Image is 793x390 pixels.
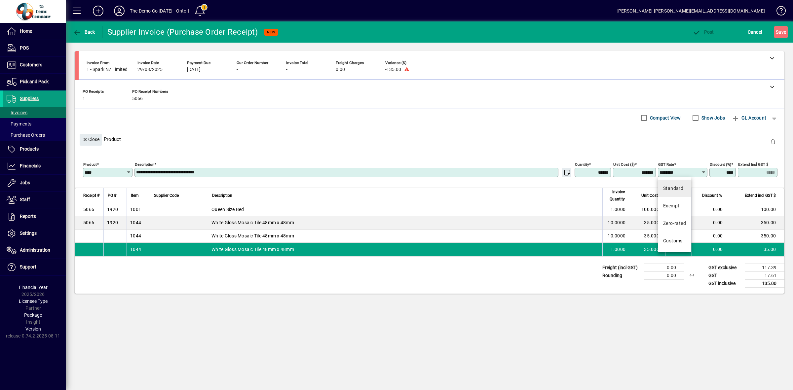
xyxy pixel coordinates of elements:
span: Extend incl GST $ [745,192,776,199]
td: GST inclusive [705,279,745,288]
td: GST [705,271,745,279]
a: Payments [3,118,66,129]
span: 5066 [132,96,143,101]
span: Home [20,28,32,34]
span: ave [776,27,786,37]
td: 1920 [103,203,127,216]
td: 0.00 [692,216,726,230]
span: -135.00 [385,67,401,72]
td: 0.00 [644,271,684,279]
span: Products [20,146,39,152]
a: Support [3,259,66,275]
td: 35.0000 [629,230,665,243]
a: Customers [3,57,66,73]
td: 10.0000 [602,216,629,230]
div: 1001 [130,206,141,213]
mat-label: Unit Cost ($) [613,162,635,166]
a: Settings [3,225,66,242]
a: Reports [3,208,66,225]
div: Zero-rated [663,220,686,227]
mat-label: Discount (%) [710,162,731,166]
span: Unit Cost $ [641,192,661,199]
button: Post [691,26,716,38]
span: Reports [20,214,36,219]
span: - [237,67,238,72]
td: 0.00 [644,264,684,271]
a: Invoices [3,107,66,118]
span: GL Account [732,113,766,123]
mat-label: Description [135,162,154,166]
app-page-header-button: Close [78,136,104,142]
td: 17.61 [745,271,784,279]
span: Suppliers [20,96,39,101]
app-page-header-button: Back [66,26,102,38]
span: Discount % [702,192,722,199]
td: 1920 [103,216,127,230]
div: Standard [663,185,684,192]
mat-option: Exempt [658,197,691,215]
mat-option: Zero-rated [658,215,691,232]
label: Show Jobs [700,115,725,121]
button: Delete [765,134,781,150]
td: White Gloss Mosaic Tile 48mm x 48mm [208,216,602,230]
span: Back [73,29,95,35]
td: 350.00 [726,216,784,230]
td: 5066 [75,203,103,216]
td: 1.0000 [602,243,629,256]
a: Home [3,23,66,40]
span: Receipt # [83,192,99,199]
td: White Gloss Mosaic Tile 48mm x 48mm [208,243,602,256]
mat-label: Product [83,162,97,166]
td: 35.0000 [629,243,665,256]
span: Licensee Type [19,299,48,304]
td: -10.0000 [602,230,629,243]
span: Description [212,192,232,199]
span: P [704,29,707,35]
span: Customers [20,62,42,67]
span: Version [25,326,41,332]
span: Administration [20,247,50,253]
span: Purchase Orders [7,132,45,138]
span: Payments [7,121,31,126]
mat-option: Customs [658,232,691,250]
span: 1 [83,96,85,101]
span: Package [24,312,42,318]
td: 35.0000 [629,216,665,230]
td: White Gloss Mosaic Tile 48mm x 48mm [208,230,602,243]
div: 1044 [130,219,141,226]
span: - [286,67,287,72]
a: Knowledge Base [772,1,785,23]
a: Financials [3,158,66,174]
mat-label: GST rate [658,162,674,166]
mat-label: Extend incl GST $ [738,162,768,166]
a: POS [3,40,66,56]
div: Exempt [663,202,680,209]
span: Cancel [748,27,762,37]
button: Add [88,5,109,17]
span: PO # [108,192,116,199]
button: Save [774,26,788,38]
div: 1044 [130,232,141,239]
button: Profile [109,5,130,17]
mat-option: Standard [658,180,691,197]
button: Cancel [746,26,764,38]
span: Close [82,134,99,145]
td: 5066 [75,216,103,230]
div: 1044 [130,246,141,253]
span: Supplier Code [154,192,179,199]
button: Back [71,26,97,38]
span: S [776,29,778,35]
td: 100.00 [726,203,784,216]
td: 135.00 [745,279,784,288]
a: Administration [3,242,66,259]
td: -350.00 [726,230,784,243]
a: Jobs [3,175,66,191]
span: 0.00 [336,67,345,72]
span: Settings [20,230,37,236]
td: 117.39 [745,264,784,271]
span: Pick and Pack [20,79,49,84]
span: Jobs [20,180,30,185]
div: Supplier Invoice (Purchase Order Receipt) [107,27,258,37]
td: GST exclusive [705,264,745,271]
span: Financial Year [19,285,48,290]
